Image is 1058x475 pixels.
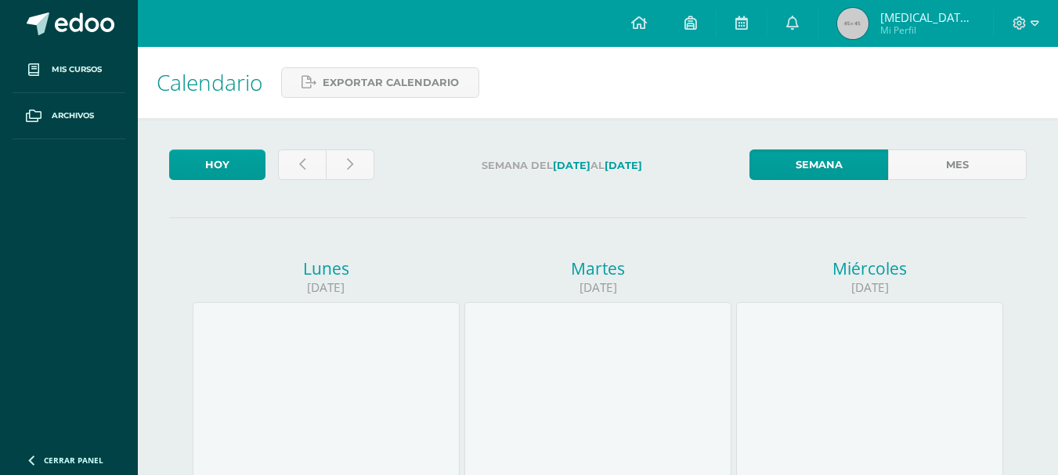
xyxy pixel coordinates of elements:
div: Lunes [193,257,460,279]
a: Semana [749,149,888,180]
div: [DATE] [193,279,460,296]
span: Mi Perfil [880,23,974,37]
a: Archivos [13,93,125,139]
div: Miércoles [736,257,1003,279]
div: Martes [464,257,731,279]
div: [DATE] [736,279,1003,296]
span: [MEDICAL_DATA][PERSON_NAME] [880,9,974,25]
span: Exportar calendario [323,68,459,97]
label: Semana del al [387,149,737,182]
span: Cerrar panel [44,455,103,466]
span: Archivos [52,110,94,122]
a: Exportar calendario [281,67,479,98]
img: 45x45 [837,8,868,39]
a: Mis cursos [13,47,125,93]
div: [DATE] [464,279,731,296]
a: Hoy [169,149,265,180]
strong: [DATE] [553,160,590,171]
a: Mes [888,149,1027,180]
span: Calendario [157,67,262,97]
span: Mis cursos [52,63,102,76]
strong: [DATE] [605,160,642,171]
